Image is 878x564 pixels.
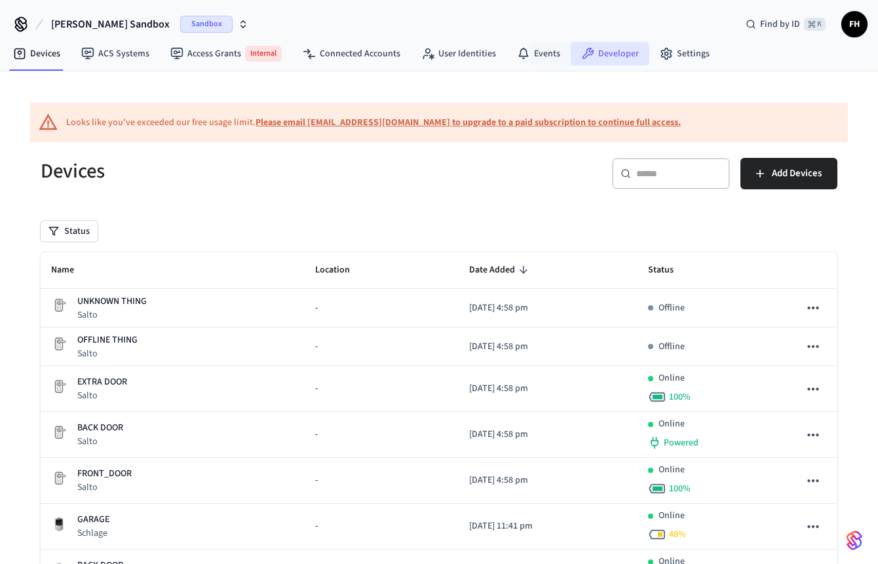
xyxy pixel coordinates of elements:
span: Add Devices [772,165,822,182]
p: OFFLINE THING [77,333,138,347]
p: EXTRA DOOR [77,375,127,389]
span: [PERSON_NAME] Sandbox [51,16,170,32]
span: - [315,519,318,533]
a: Devices [3,42,71,66]
span: Date Added [469,260,532,280]
img: Placeholder Lock Image [51,297,67,313]
img: Placeholder Lock Image [51,470,67,486]
button: FH [841,11,868,37]
p: Salto [77,347,138,360]
p: Salto [77,389,127,402]
p: [DATE] 4:58 pm [469,382,627,396]
span: Status [648,260,691,280]
img: SeamLogoGradient.69752ec5.svg [847,530,862,551]
span: FH [843,12,866,36]
p: Online [658,463,685,477]
div: Looks like you've exceeded our free usage limit. [66,116,681,130]
a: Access GrantsInternal [160,41,292,67]
p: Salto [77,309,147,322]
p: [DATE] 4:58 pm [469,474,627,487]
span: ⌘ K [804,18,826,31]
p: [DATE] 4:58 pm [469,428,627,442]
span: - [315,382,318,396]
span: Location [315,260,367,280]
p: [DATE] 11:41 pm [469,519,627,533]
span: - [315,340,318,354]
span: Name [51,260,91,280]
button: Status [41,221,98,242]
button: Add Devices [740,158,837,189]
a: Settings [649,42,720,66]
span: - [315,428,318,442]
a: Developer [571,42,649,66]
p: UNKNOWN THING [77,295,147,309]
p: Salto [77,435,123,448]
img: Schlage Sense Smart Deadbolt with Camelot Trim, Front [51,516,67,532]
p: [DATE] 4:58 pm [469,301,627,315]
img: Placeholder Lock Image [51,424,67,440]
span: 100 % [669,390,691,404]
p: Salto [77,481,132,494]
p: Schlage [77,527,109,540]
img: Placeholder Lock Image [51,336,67,352]
p: Offline [658,301,685,315]
a: User Identities [411,42,506,66]
a: Connected Accounts [292,42,411,66]
span: - [315,474,318,487]
span: 100 % [669,482,691,495]
span: Powered [664,436,698,449]
div: Find by ID⌘ K [735,12,836,36]
span: - [315,301,318,315]
p: FRONT_DOOR [77,467,132,481]
img: Placeholder Lock Image [51,379,67,394]
a: Events [506,42,571,66]
h5: Devices [41,158,431,185]
a: ACS Systems [71,42,160,66]
p: Online [658,371,685,385]
p: [DATE] 4:58 pm [469,340,627,354]
p: BACK DOOR [77,421,123,435]
p: Online [658,509,685,523]
span: 48 % [669,528,686,541]
span: Internal [245,46,282,62]
p: Online [658,417,685,431]
span: Sandbox [180,16,233,33]
span: Find by ID [760,18,800,31]
p: Offline [658,340,685,354]
a: Please email [EMAIL_ADDRESS][DOMAIN_NAME] to upgrade to a paid subscription to continue full access. [256,116,681,129]
p: GARAGE [77,513,109,527]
